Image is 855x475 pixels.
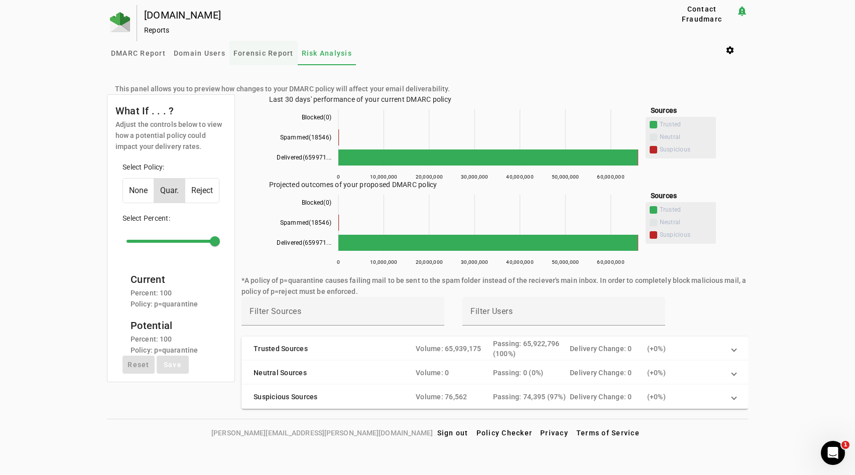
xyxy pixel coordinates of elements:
text: Blocked(0) [301,114,331,121]
span: Trusted [650,122,712,130]
path: Delivered(65997191) Suspicious 74,395 [638,235,638,251]
span: 1 [841,441,849,449]
span: Neutral [650,135,712,142]
mat-label: Filter Users [470,306,513,316]
span: Sources [651,106,677,114]
mat-card-subtitle: Percent: 100 Policy: p=quarantine [131,334,198,356]
div: ( + 0%) [647,392,724,402]
button: None [123,179,154,203]
div: Last 30 days' performance of your current DMARC policy [269,94,721,180]
iframe: Intercom live chat [821,441,845,465]
text: Blocked(0) [301,199,331,206]
text: 10,000,000 [370,174,398,180]
text: 0 [336,174,339,180]
text: 40,000,000 [506,174,534,180]
text: 50,000,000 [552,174,579,180]
text: Spammed(18546) [280,219,331,226]
path: Delivered(65997191) Suspicious 74,395 [638,149,638,166]
button: Sign out [433,424,472,442]
span: Sources [651,192,677,200]
span: Neutral [660,133,712,141]
mat-card-subtitle: *A policy of p=quarantine causes failing mail to be sent to the spam folder instead of the reciev... [241,275,748,297]
mat-expansion-panel-header: Suspicious SourcesVolume: 76,562Passing: 74,395 (97%)Delivery Change: 0(+0%) [241,385,748,409]
div: Volume: 65,939,175 [416,344,493,354]
text: 60,000,000 [597,259,625,265]
span: Trusted [650,208,712,215]
span: Trusted [660,121,712,128]
button: Privacy [536,424,572,442]
div: Volume: 76,562 [416,392,493,402]
text: 10,000,000 [370,259,398,265]
mat-panel-title: Trusted Sources [254,339,408,359]
span: DMARC Report [111,50,166,57]
mat-panel-title: Suspicious Sources [254,392,408,402]
span: Trusted [660,206,712,214]
text: 30,000,000 [461,259,488,265]
mat-card-subtitle: Percent: 100 Policy: p=quarantine [131,287,198,309]
p: Select Policy: [123,162,219,172]
text: 0 [336,259,339,265]
div: ( + 0%) [647,344,724,354]
span: Suspicious [660,231,712,239]
span: Terms of Service [576,429,640,437]
mat-icon: notification_important [736,5,748,17]
button: Terms of Service [572,424,644,442]
text: 20,000,000 [415,259,443,265]
path: Delivered(65997191) Trusted 65,922,796 [338,235,638,251]
path: Spammed(18546) Trusted 16,379 [338,129,339,145]
span: Contact Fraudmarc [672,4,732,24]
mat-card-title: Potential [131,318,198,334]
div: Passing: 74,395 (97%) [493,392,570,402]
mat-expansion-panel-header: Trusted SourcesVolume: 65,939,175Passing: 65,922,796 (100%)Delivery Change: 0(+0%) [241,337,748,361]
text: 50,000,000 [552,259,579,265]
span: Suspicious [650,233,712,240]
mat-card-subtitle: Adjust the controls below to view how a potential policy could impact your delivery rates. [115,119,226,152]
div: Passing: 0 (0%) [493,368,570,378]
button: Contact Fraudmarc [668,5,736,23]
span: Suspicious [660,146,712,153]
text: 30,000,000 [461,174,488,180]
path: Spammed(18546) Suspicious 2,167 [338,215,339,231]
p: Select Percent: [123,213,219,223]
path: Spammed(18546) Trusted 16,379 [338,215,339,231]
mat-card-subtitle: This panel allows you to preview how changes to your DMARC policy will affect your email delivera... [115,83,450,94]
div: Projected outcomes of your proposed DMARC policy [269,180,721,265]
span: Policy Checker [476,429,533,437]
div: Passing: 65,922,796 (100%) [493,339,570,359]
path: Delivered(65997191) Trusted 65,922,796 [338,149,638,166]
div: Delivery Change: 0 [570,344,647,354]
mat-expansion-panel-header: Neutral SourcesVolume: 0Passing: 0 (0%)Delivery Change: 0(+0%) [241,361,748,385]
span: Suspicious [650,147,712,155]
mat-panel-title: Neutral Sources [254,368,408,378]
text: 60,000,000 [597,174,625,180]
text: Spammed(18546) [280,134,331,141]
span: Privacy [540,429,568,437]
div: Delivery Change: 0 [570,392,647,402]
button: Policy Checker [472,424,537,442]
span: Sign out [437,429,468,437]
text: 20,000,000 [415,174,443,180]
a: Forensic Report [229,41,298,65]
img: Fraudmarc Logo [110,12,130,32]
div: Reports [144,25,636,35]
text: Delivered(659971... [277,239,331,246]
span: Domain Users [174,50,225,57]
text: 40,000,000 [506,259,534,265]
span: Neutral [660,219,712,226]
button: Reject [185,179,219,203]
div: ( + 0%) [647,368,724,378]
path: Spammed(18546) Suspicious 2,167 [338,129,339,145]
button: Quar. [154,179,185,203]
span: Forensic Report [233,50,294,57]
mat-label: Filter Sources [250,306,301,316]
span: Risk Analysis [302,50,352,57]
div: [DOMAIN_NAME] [144,10,636,20]
mat-card-title: What If . . . ? [115,103,226,119]
div: Delivery Change: 0 [570,368,647,378]
a: Domain Users [170,41,229,65]
span: [PERSON_NAME][EMAIL_ADDRESS][PERSON_NAME][DOMAIN_NAME] [211,427,433,438]
text: Delivered(659971... [277,154,331,161]
a: Risk Analysis [298,41,356,65]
